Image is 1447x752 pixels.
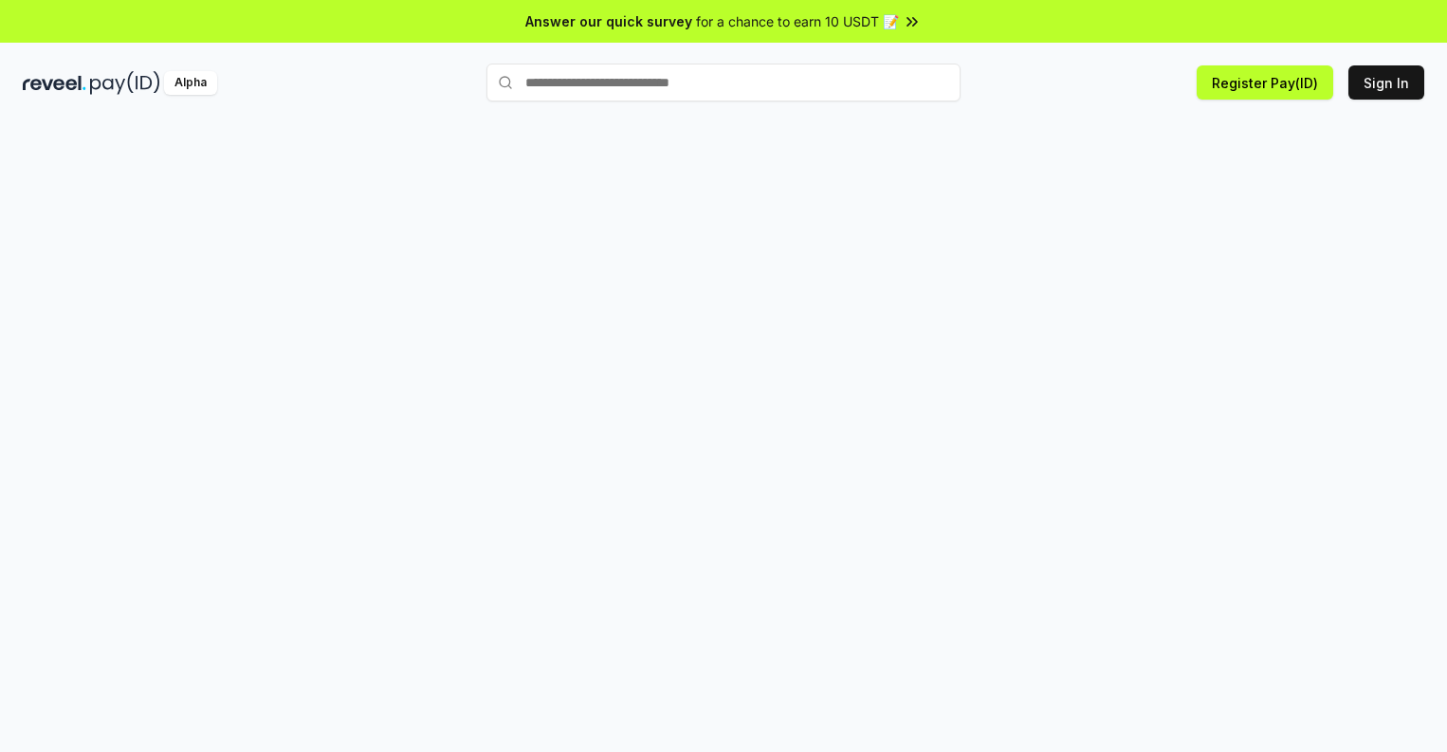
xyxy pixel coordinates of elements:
[164,71,217,95] div: Alpha
[1197,65,1333,100] button: Register Pay(ID)
[1348,65,1424,100] button: Sign In
[525,11,692,31] span: Answer our quick survey
[23,71,86,95] img: reveel_dark
[90,71,160,95] img: pay_id
[696,11,899,31] span: for a chance to earn 10 USDT 📝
